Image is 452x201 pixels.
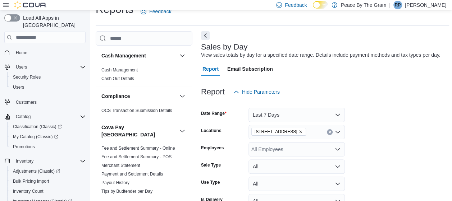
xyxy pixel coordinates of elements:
[335,146,341,152] button: Open list of options
[16,50,27,56] span: Home
[13,98,40,107] a: Customers
[201,179,220,185] label: Use Type
[14,1,47,9] img: Cova
[201,145,224,151] label: Employees
[10,122,86,131] span: Classification (Classic)
[20,14,86,29] span: Load All Apps in [GEOGRAPHIC_DATA]
[101,180,129,185] a: Payout History
[101,146,175,151] a: Fee and Settlement Summary - Online
[335,129,341,135] button: Open list of options
[255,128,297,135] span: [STREET_ADDRESS]
[405,1,446,9] p: [PERSON_NAME]
[201,128,222,134] label: Locations
[101,180,129,186] span: Payout History
[10,177,52,186] a: Bulk Pricing Import
[13,157,36,165] button: Inventory
[178,92,187,100] button: Compliance
[10,187,46,196] a: Inventory Count
[13,63,30,71] button: Users
[7,142,88,152] button: Promotions
[13,97,86,106] span: Customers
[201,51,440,59] div: View sales totals by day for a specified date range. Details include payment methods and tax type...
[16,114,31,120] span: Catalog
[13,157,86,165] span: Inventory
[13,134,58,140] span: My Catalog (Classic)
[341,1,387,9] p: Peace By The Gram
[10,167,86,176] span: Adjustments (Classic)
[13,112,33,121] button: Catalog
[101,67,138,73] span: Cash Management
[13,144,35,150] span: Promotions
[178,51,187,60] button: Cash Management
[13,188,44,194] span: Inventory Count
[10,142,86,151] span: Promotions
[13,48,30,57] a: Home
[101,154,172,160] span: Fee and Settlement Summary - POS
[101,124,177,138] h3: Cova Pay [GEOGRAPHIC_DATA]
[96,106,192,118] div: Compliance
[313,1,328,9] input: Dark Mode
[10,187,86,196] span: Inventory Count
[101,52,146,59] h3: Cash Management
[13,178,49,184] span: Bulk Pricing Import
[202,62,219,76] span: Report
[327,129,333,135] button: Clear input
[1,112,88,122] button: Catalog
[10,132,61,141] a: My Catalog (Classic)
[101,172,163,177] a: Payment and Settlement Details
[1,156,88,166] button: Inventory
[16,158,33,164] span: Inventory
[7,72,88,82] button: Security Roles
[16,64,27,70] span: Users
[248,159,345,174] button: All
[7,166,88,176] a: Adjustments (Classic)
[248,108,345,122] button: Last 7 Days
[101,93,177,100] button: Compliance
[230,85,283,99] button: Hide Parameters
[101,108,172,113] a: OCS Transaction Submission Details
[101,76,134,81] span: Cash Out Details
[101,67,138,73] a: Cash Management
[201,43,248,51] h3: Sales by Day
[201,31,210,40] button: Next
[101,93,130,100] h3: Compliance
[227,62,273,76] span: Email Subscription
[201,111,227,116] label: Date Range
[7,176,88,186] button: Bulk Pricing Import
[13,112,86,121] span: Catalog
[13,63,86,71] span: Users
[201,88,225,96] h3: Report
[10,73,86,81] span: Security Roles
[201,162,221,168] label: Sale Type
[389,1,391,9] p: |
[7,186,88,196] button: Inventory Count
[10,167,63,176] a: Adjustments (Classic)
[7,132,88,142] a: My Catalog (Classic)
[13,48,86,57] span: Home
[1,62,88,72] button: Users
[10,177,86,186] span: Bulk Pricing Import
[101,154,172,159] a: Fee and Settlement Summary - POS
[1,97,88,107] button: Customers
[10,142,38,151] a: Promotions
[7,82,88,92] button: Users
[13,84,24,90] span: Users
[1,47,88,58] button: Home
[298,130,303,134] button: Remove 366 Fourth Ave from selection in this group
[393,1,402,9] div: Rob Pranger
[285,1,307,9] span: Feedback
[178,127,187,135] button: Cova Pay [GEOGRAPHIC_DATA]
[149,8,171,15] span: Feedback
[7,122,88,132] a: Classification (Classic)
[16,99,37,105] span: Customers
[248,177,345,191] button: All
[10,122,65,131] a: Classification (Classic)
[101,76,134,81] a: Cash Out Details
[138,4,174,19] a: Feedback
[395,1,401,9] span: RP
[101,188,152,194] span: Tips by Budtender per Day
[101,189,152,194] a: Tips by Budtender per Day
